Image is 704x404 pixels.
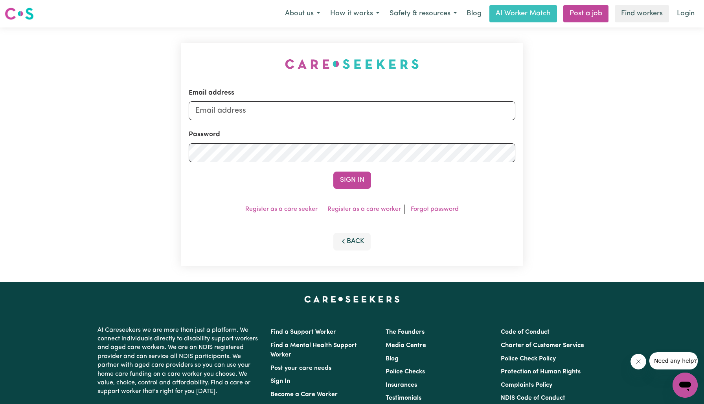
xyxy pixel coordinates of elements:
[325,5,384,22] button: How it works
[649,352,698,369] iframe: Message from company
[327,206,401,212] a: Register as a care worker
[672,5,699,22] a: Login
[189,130,220,140] label: Password
[411,206,459,212] a: Forgot password
[386,329,425,335] a: The Founders
[333,233,371,250] button: Back
[501,356,556,362] a: Police Check Policy
[5,7,34,21] img: Careseekers logo
[189,88,234,98] label: Email address
[304,296,400,302] a: Careseekers home page
[501,329,550,335] a: Code of Conduct
[501,369,581,375] a: Protection of Human Rights
[386,342,426,349] a: Media Centre
[563,5,608,22] a: Post a job
[501,382,552,388] a: Complaints Policy
[501,342,584,349] a: Charter of Customer Service
[270,329,336,335] a: Find a Support Worker
[386,369,425,375] a: Police Checks
[245,206,318,212] a: Register as a care seeker
[386,356,399,362] a: Blog
[630,354,646,369] iframe: Close message
[673,373,698,398] iframe: Button to launch messaging window
[489,5,557,22] a: AI Worker Match
[270,378,290,384] a: Sign In
[97,323,261,399] p: At Careseekers we are more than just a platform. We connect individuals directly to disability su...
[615,5,669,22] a: Find workers
[462,5,486,22] a: Blog
[333,172,371,189] button: Sign In
[270,391,338,398] a: Become a Care Worker
[5,5,34,23] a: Careseekers logo
[270,365,331,371] a: Post your care needs
[386,382,417,388] a: Insurances
[280,5,325,22] button: About us
[386,395,421,401] a: Testimonials
[189,101,516,120] input: Email address
[384,5,462,22] button: Safety & resources
[501,395,565,401] a: NDIS Code of Conduct
[270,342,357,358] a: Find a Mental Health Support Worker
